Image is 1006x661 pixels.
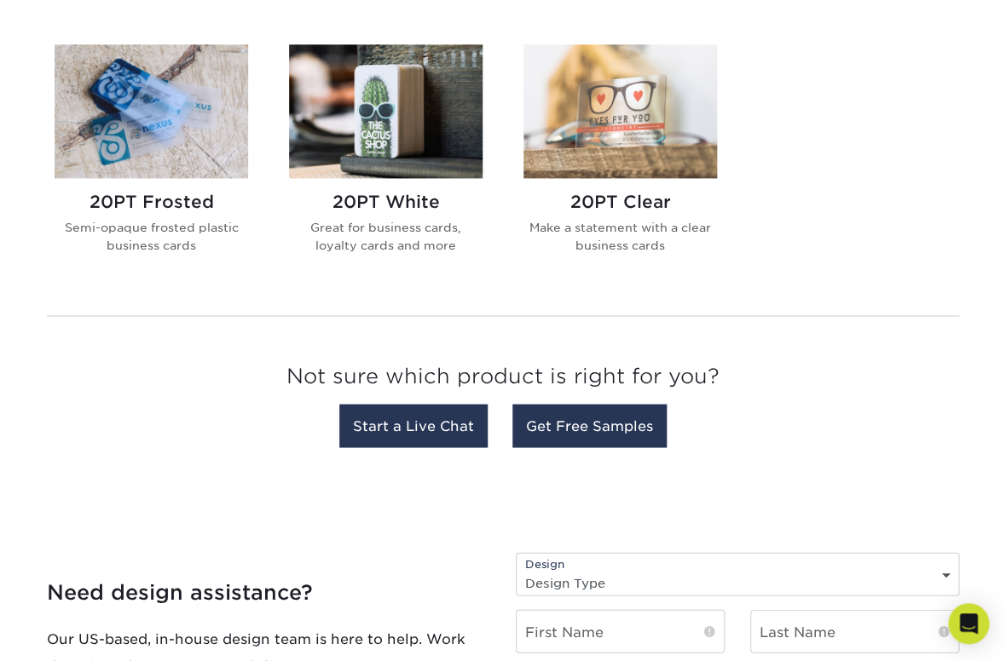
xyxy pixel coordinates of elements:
[523,219,717,254] p: Make a statement with a clear business cards
[55,219,248,254] p: Semi-opaque frosted plastic business cards
[523,192,717,212] h2: 20PT Clear
[55,44,248,178] img: 20PT Frosted Plastic Cards
[523,44,717,178] img: 20PT Clear Plastic Cards
[289,44,483,281] a: 20PT White Plastic Cards 20PT White Great for business cards, loyalty cards and more
[289,192,483,212] h2: 20PT White
[512,404,667,447] a: Get Free Samples
[55,44,248,281] a: 20PT Frosted Plastic Cards 20PT Frosted Semi-opaque frosted plastic business cards
[289,44,483,178] img: 20PT White Plastic Cards
[523,44,717,281] a: 20PT Clear Plastic Cards 20PT Clear Make a statement with a clear business cards
[339,404,488,447] a: Start a Live Chat
[289,219,483,254] p: Great for business cards, loyalty cards and more
[47,580,490,605] h4: Need design assistance?
[47,350,959,409] h3: Not sure which product is right for you?
[948,603,989,644] div: Open Intercom Messenger
[55,192,248,212] h2: 20PT Frosted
